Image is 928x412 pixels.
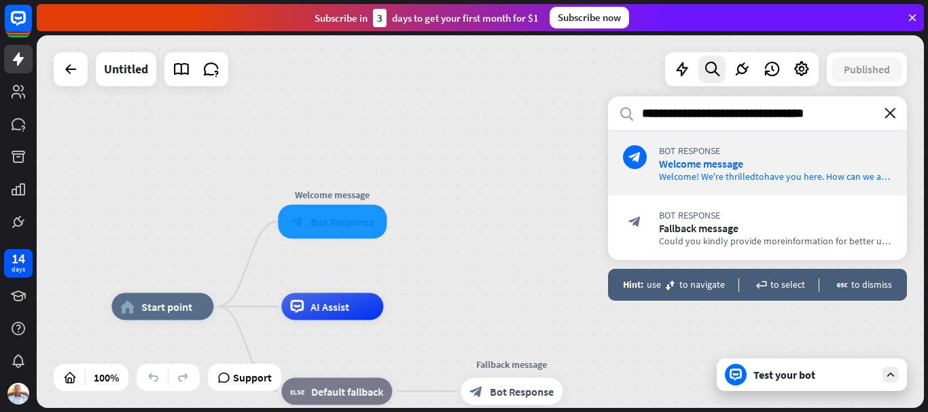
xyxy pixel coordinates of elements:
[753,279,805,291] div: to select
[659,221,738,235] span: Fallback message
[310,300,349,314] span: AI Assist
[550,7,629,29] div: Subscribe now
[832,57,902,81] button: Published
[836,280,848,291] i: escape
[90,367,123,388] div: 100%
[755,170,764,183] span: to
[623,279,643,291] span: Hint:
[469,385,483,398] i: block_bot_response
[12,252,25,265] div: 14
[619,106,635,121] i: search
[373,9,387,27] div: 3
[490,385,554,398] span: Bot Response
[11,5,52,46] button: Open LiveChat chat widget
[120,300,135,314] i: home_2
[664,280,676,291] i: move
[311,385,383,398] span: Default fallback
[885,108,896,119] i: close
[628,215,641,228] i: block_bot_response
[833,279,892,291] div: to dismiss
[659,145,892,157] span: Bot Response
[271,188,393,202] div: Welcome message
[450,358,573,371] div: Fallback message
[628,151,641,164] i: block_bot_response
[141,300,192,314] span: Start point
[315,9,539,27] div: Subscribe in days to get your first month for $1
[233,367,272,388] span: Support
[756,280,767,291] i: enter
[659,157,743,170] span: Welcome message
[623,279,725,291] div: use to navigate
[104,52,148,86] div: Untitled
[290,385,304,398] i: block_fallback
[4,249,33,278] a: 14 days
[12,265,25,274] div: days
[785,235,787,247] span: i
[659,209,892,221] span: Bot Response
